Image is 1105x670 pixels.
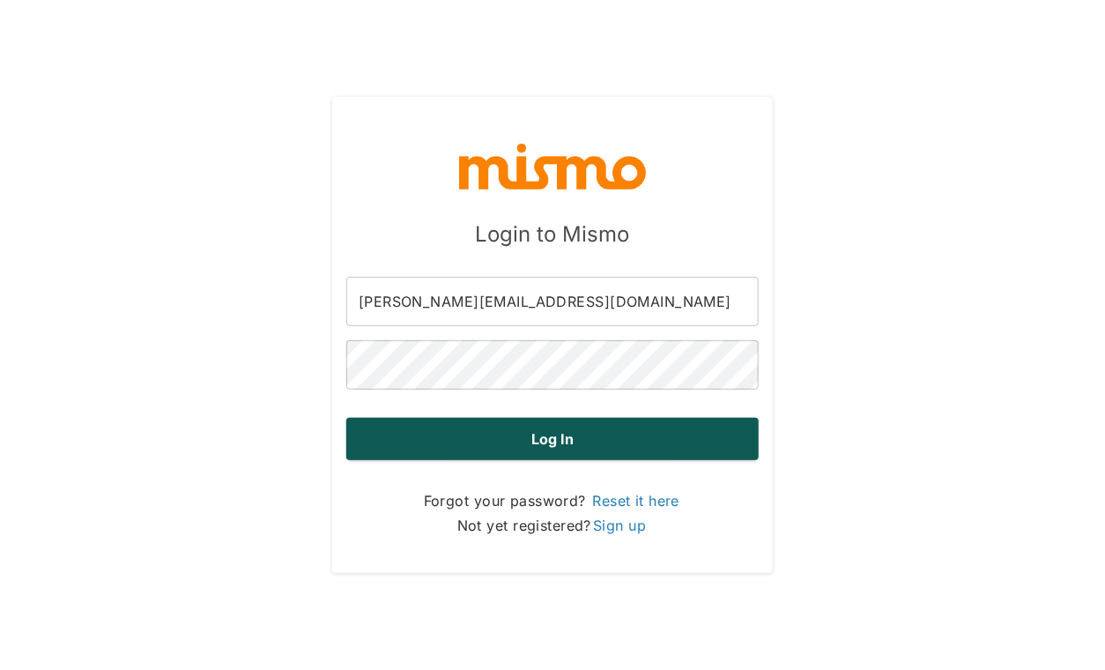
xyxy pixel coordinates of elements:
[456,139,649,192] img: logo
[476,220,630,249] h5: Login to Mismo
[457,513,648,538] p: Not yet registered?
[346,418,759,460] button: Log in
[591,515,648,536] a: Sign up
[590,490,681,511] a: Reset it here
[346,277,759,326] input: Email
[424,488,681,513] p: Forgot your password?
